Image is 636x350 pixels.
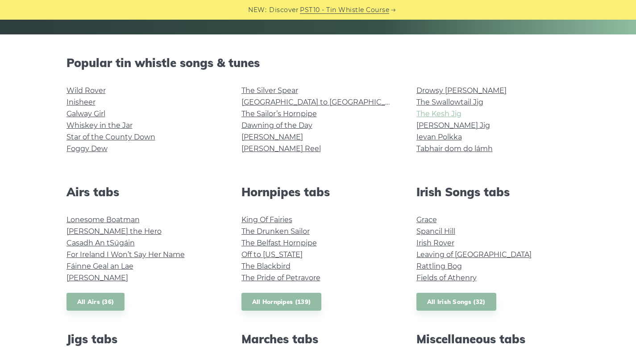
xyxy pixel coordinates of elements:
[416,227,455,236] a: Spancil Hill
[241,293,322,311] a: All Hornpipes (139)
[67,274,128,282] a: [PERSON_NAME]
[67,133,155,141] a: Star of the County Down
[416,239,454,247] a: Irish Rover
[67,110,105,118] a: Galway Girl
[241,227,310,236] a: The Drunken Sailor
[416,185,570,199] h2: Irish Songs tabs
[416,98,483,106] a: The Swallowtail Jig
[241,215,292,224] a: King Of Fairies
[416,293,496,311] a: All Irish Songs (32)
[269,5,299,15] span: Discover
[67,185,220,199] h2: Airs tabs
[241,133,303,141] a: [PERSON_NAME]
[67,144,108,153] a: Foggy Dew
[248,5,266,15] span: NEW:
[241,185,395,199] h2: Hornpipes tabs
[416,121,490,130] a: [PERSON_NAME] Jig
[241,274,320,282] a: The Pride of Petravore
[241,250,303,259] a: Off to [US_STATE]
[416,262,462,270] a: Rattling Bog
[416,215,437,224] a: Grace
[67,121,133,130] a: Whiskey in the Jar
[241,332,395,346] h2: Marches tabs
[416,133,462,141] a: Ievan Polkka
[300,5,389,15] a: PST10 - Tin Whistle Course
[67,293,125,311] a: All Airs (36)
[416,332,570,346] h2: Miscellaneous tabs
[241,110,317,118] a: The Sailor’s Hornpipe
[416,144,493,153] a: Tabhair dom do lámh
[241,86,298,95] a: The Silver Spear
[241,239,317,247] a: The Belfast Hornpipe
[67,227,162,236] a: [PERSON_NAME] the Hero
[416,250,532,259] a: Leaving of [GEOGRAPHIC_DATA]
[241,144,321,153] a: [PERSON_NAME] Reel
[67,56,570,70] h2: Popular tin whistle songs & tunes
[67,86,106,95] a: Wild Rover
[67,332,220,346] h2: Jigs tabs
[67,215,140,224] a: Lonesome Boatman
[67,239,135,247] a: Casadh An tSúgáin
[241,262,291,270] a: The Blackbird
[67,98,96,106] a: Inisheer
[67,250,185,259] a: For Ireland I Won’t Say Her Name
[67,262,133,270] a: Fáinne Geal an Lae
[241,121,312,130] a: Dawning of the Day
[241,98,406,106] a: [GEOGRAPHIC_DATA] to [GEOGRAPHIC_DATA]
[416,86,507,95] a: Drowsy [PERSON_NAME]
[416,274,477,282] a: Fields of Athenry
[416,110,461,118] a: The Kesh Jig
